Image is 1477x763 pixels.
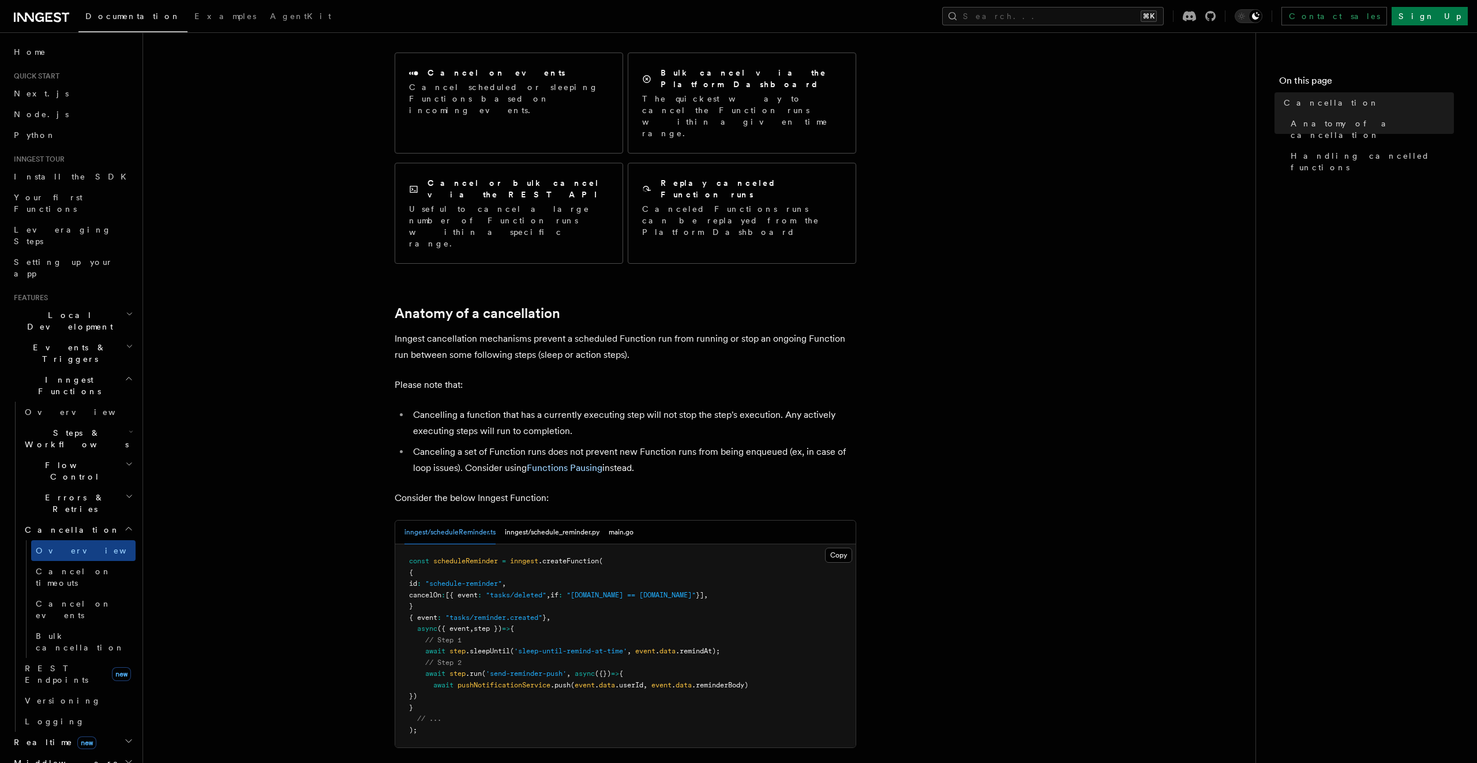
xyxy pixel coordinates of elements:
button: Copy [825,548,852,563]
a: Contact sales [1281,7,1387,25]
p: Consider the below Inngest Function: [395,490,856,506]
span: await [433,681,453,689]
button: Toggle dark mode [1235,9,1262,23]
span: .createFunction [538,557,599,565]
span: id [409,579,417,588]
a: Cancel on events [31,593,136,626]
span: => [502,624,510,633]
span: Local Development [9,309,126,332]
h4: On this page [1279,74,1454,92]
a: Install the SDK [9,166,136,187]
button: Search...⌘K [942,7,1164,25]
a: Your first Functions [9,187,136,219]
a: Python [9,125,136,145]
a: Overview [31,540,136,561]
a: AgentKit [263,3,338,31]
span: Handling cancelled functions [1291,150,1454,173]
h2: Cancel on events [428,67,565,78]
a: Sign Up [1392,7,1468,25]
span: Errors & Retries [20,492,125,515]
button: Steps & Workflows [20,422,136,455]
span: { [619,670,623,678]
span: 'send-reminder-push' [486,670,567,678]
p: Canceled Functions runs can be replayed from the Platform Dashboard [642,203,842,238]
span: , [627,647,631,655]
span: ( [482,670,486,678]
span: "tasks/deleted" [486,591,546,599]
a: Cancellation [1279,92,1454,113]
a: Bulk cancel via the Platform DashboardThe quickest way to cancel the Function runs within a given... [628,53,856,154]
span: REST Endpoints [25,664,88,685]
a: Cancel on eventsCancel scheduled or sleeping Functions based on incoming events. [395,53,623,154]
span: ( [599,557,603,565]
a: Leveraging Steps [9,219,136,252]
span: }) [409,692,417,700]
p: Inngest cancellation mechanisms prevent a scheduled Function run from running or stop an ongoing ... [395,331,856,363]
button: Events & Triggers [9,337,136,369]
span: Events & Triggers [9,342,126,365]
span: Examples [194,12,256,21]
a: Next.js [9,83,136,104]
a: Overview [20,402,136,422]
a: Anatomy of a cancellation [1286,113,1454,145]
span: , [704,591,708,599]
span: step }) [474,624,502,633]
a: Bulk cancellation [31,626,136,658]
kbd: ⌘K [1141,10,1157,22]
span: Anatomy of a cancellation [1291,118,1454,141]
span: Your first Functions [14,193,83,214]
span: : [478,591,482,599]
span: Documentation [85,12,181,21]
button: Local Development [9,305,136,337]
span: ); [409,726,417,734]
span: const [409,557,429,565]
span: cancelOn [409,591,441,599]
span: ({}) [595,670,611,678]
span: pushNotificationService [458,681,550,689]
span: [{ event [445,591,478,599]
span: Inngest Functions [9,374,125,397]
span: Flow Control [20,459,125,483]
div: Inngest Functions [9,402,136,732]
span: async [575,670,595,678]
a: Cancel or bulk cancel via the REST APIUseful to cancel a large number of Function runs within a s... [395,163,623,264]
li: Cancelling a function that has a currently executing step will not stop the step's execution. Any... [410,407,856,439]
p: The quickest way to cancel the Function runs within a given time range. [642,93,842,139]
p: Useful to cancel a large number of Function runs within a specific range. [409,203,609,249]
span: , [567,670,571,678]
span: data [676,681,692,689]
p: Cancel scheduled or sleeping Functions based on incoming events. [409,81,609,116]
h2: Replay canceled Function runs [661,177,842,200]
button: main.go [609,521,633,544]
span: 'sleep-until-remind-at-time' [514,647,627,655]
span: "tasks/reminder.created" [445,614,542,622]
span: .remindAt); [676,647,720,655]
span: => [611,670,619,678]
span: data [659,647,676,655]
span: "[DOMAIN_NAME] == [DOMAIN_NAME]" [567,591,696,599]
button: inngest/scheduleReminder.ts [404,521,496,544]
span: Install the SDK [14,172,133,181]
button: Errors & Retries [20,487,136,519]
span: .run [466,670,482,678]
button: inngest/schedule_reminder.py [505,521,599,544]
span: } [409,602,413,610]
span: : [441,591,445,599]
span: // ... [417,715,441,723]
span: data [599,681,615,689]
span: Cancel on events [36,599,111,620]
span: // Step 2 [425,659,462,667]
span: step [449,647,466,655]
span: await [425,647,445,655]
span: } [542,614,546,622]
a: Versioning [20,690,136,711]
button: Flow Control [20,455,136,487]
li: Canceling a set of Function runs does not prevent new Function runs from being enqueued (ex, in c... [410,444,856,476]
span: Cancellation [1284,97,1379,109]
a: Setting up your app [9,252,136,284]
span: }] [696,591,704,599]
span: . [595,681,599,689]
span: { [409,568,413,577]
span: Next.js [14,89,69,98]
a: Logging [20,711,136,732]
